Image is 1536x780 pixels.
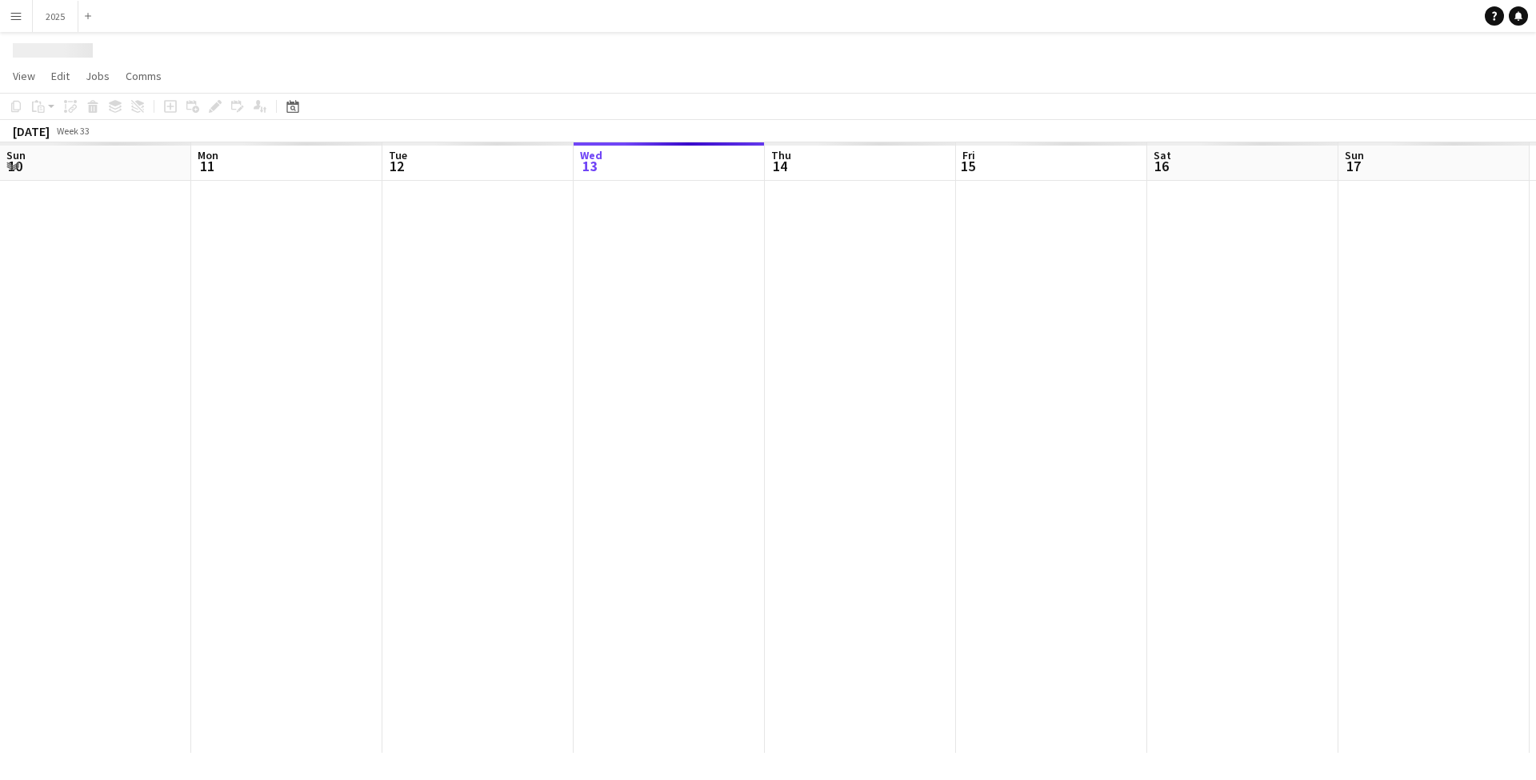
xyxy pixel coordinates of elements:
span: 16 [1151,157,1171,175]
a: View [6,66,42,86]
a: Jobs [79,66,116,86]
span: 14 [769,157,791,175]
span: 10 [4,157,26,175]
a: Comms [119,66,168,86]
span: Comms [126,69,162,83]
span: 13 [578,157,602,175]
span: 17 [1342,157,1364,175]
span: Fri [962,148,975,162]
span: Wed [580,148,602,162]
span: Sun [1345,148,1364,162]
span: 12 [386,157,407,175]
span: Sat [1154,148,1171,162]
span: Mon [198,148,218,162]
span: 15 [960,157,975,175]
span: Sun [6,148,26,162]
span: Edit [51,69,70,83]
a: Edit [45,66,76,86]
span: View [13,69,35,83]
span: Week 33 [53,125,93,137]
div: [DATE] [13,123,50,139]
button: 2025 [33,1,78,32]
span: Jobs [86,69,110,83]
span: 11 [195,157,218,175]
span: Tue [389,148,407,162]
span: Thu [771,148,791,162]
